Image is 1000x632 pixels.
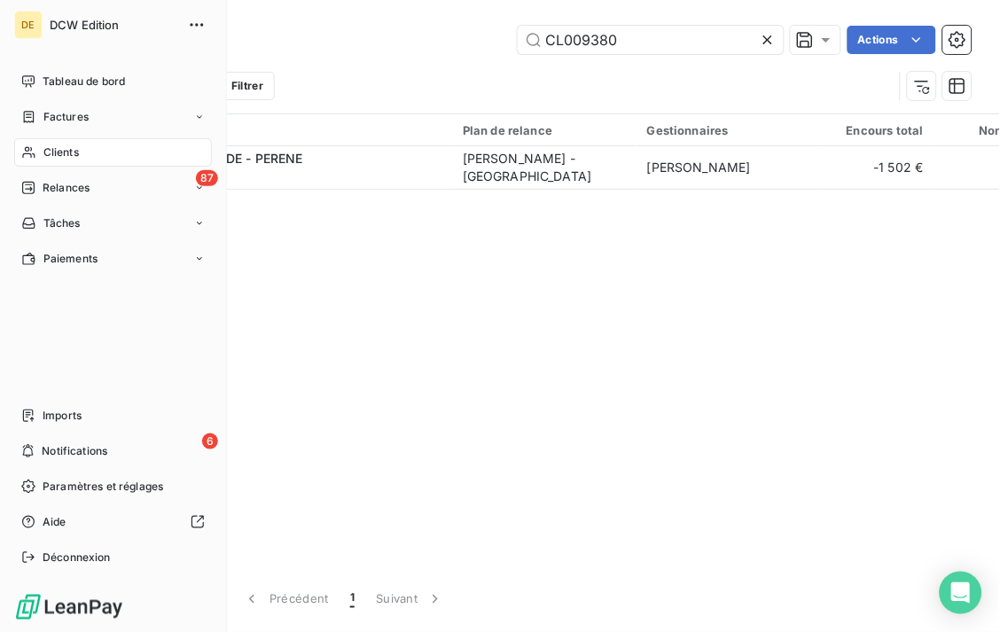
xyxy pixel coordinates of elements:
span: Notifications [42,443,107,459]
span: Paiements [43,251,98,267]
span: [PERSON_NAME] [647,160,751,175]
span: DCW Edition [50,18,177,32]
span: Paramètres et réglages [43,479,163,495]
div: Encours total [832,123,924,137]
div: DE [14,11,43,39]
div: Gestionnaires [647,123,810,137]
div: Open Intercom Messenger [940,572,982,614]
span: CL009380 [122,168,441,185]
span: 87 [196,170,218,186]
span: Imports [43,408,82,424]
div: Plan de relance [463,123,626,137]
img: Logo LeanPay [14,593,124,621]
button: Suivant [365,581,455,618]
input: Rechercher [518,26,784,54]
button: Précédent [232,581,340,618]
span: Aide [43,514,66,530]
span: Tableau de bord [43,74,125,90]
span: Clients [43,144,79,160]
a: Aide [14,508,212,536]
td: -1 502 € [821,146,934,189]
span: 6 [202,433,218,449]
span: Relances [43,180,90,196]
button: Actions [848,26,936,54]
span: 1 [350,590,355,608]
span: Déconnexion [43,550,111,566]
div: [PERSON_NAME] - [GEOGRAPHIC_DATA] [463,150,626,185]
button: Filtrer [193,72,275,100]
span: Tâches [43,215,81,231]
span: Factures [43,109,89,125]
button: 1 [340,581,365,618]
